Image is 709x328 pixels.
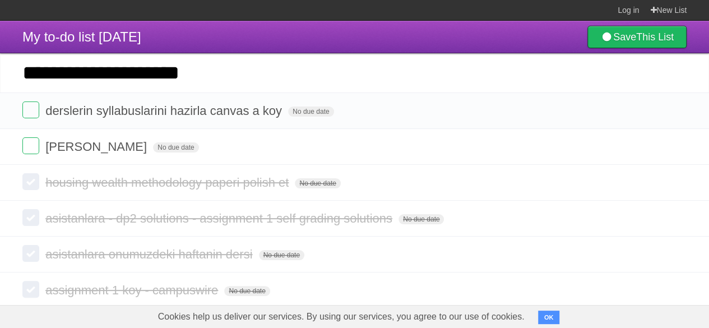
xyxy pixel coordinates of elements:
span: No due date [295,178,340,188]
span: assignment 1 koy - campuswire [45,283,221,297]
label: Done [22,101,39,118]
button: OK [538,311,560,324]
span: derslerin syllabuslarini hazirla canvas a koy [45,104,285,118]
span: asistanlara onumuzdeki haftanin dersi [45,247,255,261]
span: My to-do list [DATE] [22,29,141,44]
span: housing wealth methodology paperi polish et [45,175,291,190]
span: No due date [153,142,198,153]
span: asistanlara - dp2 solutions - assignment 1 self grading solutions [45,211,395,225]
label: Done [22,209,39,226]
span: [PERSON_NAME] [45,140,150,154]
span: No due date [259,250,304,260]
span: Cookies help us deliver our services. By using our services, you agree to our use of cookies. [147,306,536,328]
span: No due date [398,214,444,224]
span: No due date [288,107,333,117]
span: No due date [224,286,270,296]
b: This List [636,31,674,43]
label: Done [22,281,39,298]
a: SaveThis List [587,26,687,48]
label: Done [22,137,39,154]
label: Done [22,173,39,190]
label: Done [22,245,39,262]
